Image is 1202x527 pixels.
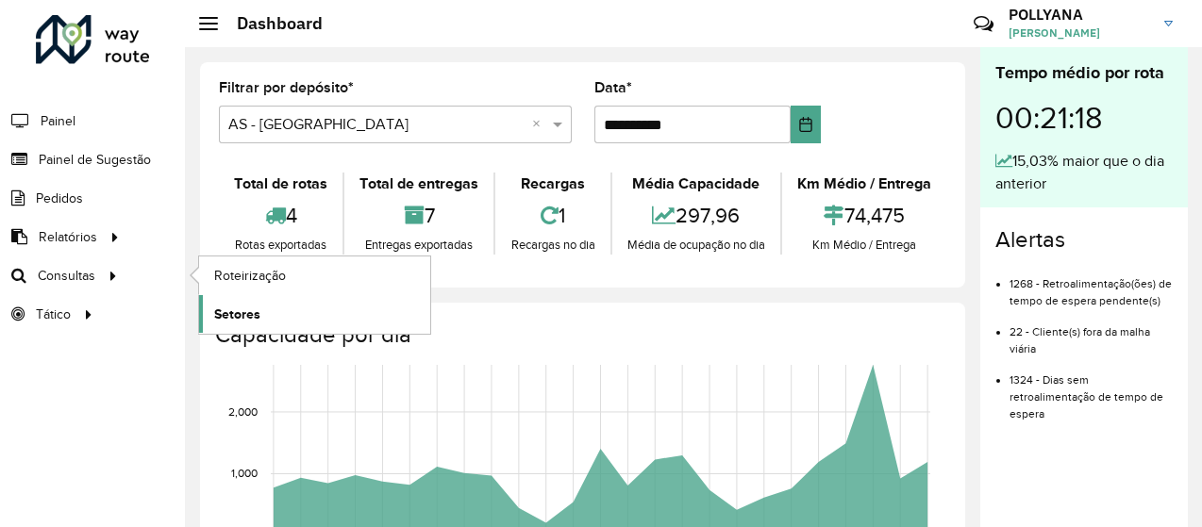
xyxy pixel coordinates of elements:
span: Clear all [532,113,548,136]
div: Entregas exportadas [349,236,489,255]
span: Setores [214,305,260,324]
div: Km Médio / Entrega [787,173,942,195]
div: Recargas no dia [500,236,605,255]
text: 2,000 [228,405,258,418]
div: Rotas exportadas [224,236,338,255]
a: Contato Rápido [963,4,1004,44]
div: 1 [500,195,605,236]
h2: Dashboard [218,13,323,34]
span: Pedidos [36,189,83,208]
span: Tático [36,305,71,324]
span: Relatórios [39,227,97,247]
div: 74,475 [787,195,942,236]
span: Consultas [38,266,95,286]
div: Km Médio / Entrega [787,236,942,255]
h4: Alertas [995,226,1173,254]
text: 1,000 [231,468,258,480]
label: Data [594,76,632,99]
h4: Capacidade por dia [215,321,946,349]
span: [PERSON_NAME] [1009,25,1150,41]
div: Recargas [500,173,605,195]
span: Painel [41,111,75,131]
span: Roteirização [214,266,286,286]
div: Tempo médio por rota [995,60,1173,86]
button: Choose Date [791,106,821,143]
li: 22 - Cliente(s) fora da malha viária [1010,309,1173,357]
a: Roteirização [199,256,430,294]
div: 15,03% maior que o dia anterior [995,150,1173,195]
a: Setores [199,295,430,333]
label: Filtrar por depósito [219,76,354,99]
li: 1324 - Dias sem retroalimentação de tempo de espera [1010,357,1173,422]
span: Painel de Sugestão [39,150,151,170]
div: Média Capacidade [617,173,776,195]
div: 4 [224,195,338,236]
div: Total de entregas [349,173,489,195]
div: 7 [349,195,489,236]
div: 297,96 [617,195,776,236]
div: 00:21:18 [995,86,1173,150]
div: Total de rotas [224,173,338,195]
div: Média de ocupação no dia [617,236,776,255]
h3: POLLYANA [1009,6,1150,24]
li: 1268 - Retroalimentação(ões) de tempo de espera pendente(s) [1010,261,1173,309]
